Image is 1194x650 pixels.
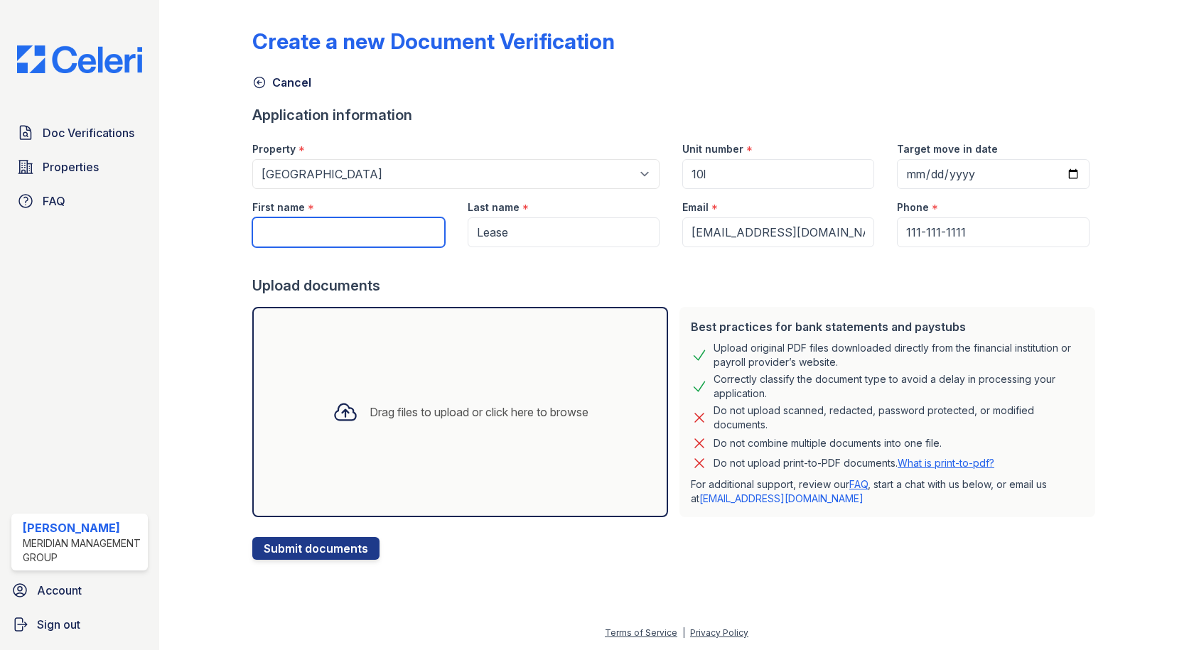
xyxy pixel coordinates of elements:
[682,200,709,215] label: Email
[6,576,154,605] a: Account
[252,142,296,156] label: Property
[11,153,148,181] a: Properties
[37,582,82,599] span: Account
[691,318,1084,335] div: Best practices for bank statements and paystubs
[23,519,142,536] div: [PERSON_NAME]
[252,537,380,560] button: Submit documents
[605,627,677,638] a: Terms of Service
[691,477,1084,506] p: For additional support, review our , start a chat with us below, or email us at
[11,119,148,147] a: Doc Verifications
[252,276,1100,296] div: Upload documents
[682,142,743,156] label: Unit number
[682,627,685,638] div: |
[849,478,868,490] a: FAQ
[252,200,305,215] label: First name
[714,341,1084,369] div: Upload original PDF files downloaded directly from the financial institution or payroll provider’...
[897,142,998,156] label: Target move in date
[43,158,99,175] span: Properties
[11,187,148,215] a: FAQ
[252,105,1100,125] div: Application information
[714,403,1084,432] div: Do not upload scanned, redacted, password protected, or modified documents.
[714,372,1084,401] div: Correctly classify the document type to avoid a delay in processing your application.
[43,193,65,210] span: FAQ
[468,200,520,215] label: Last name
[37,616,80,633] span: Sign out
[699,492,864,504] a: [EMAIL_ADDRESS][DOMAIN_NAME]
[370,403,588,421] div: Drag files to upload or click here to browse
[43,124,134,141] span: Doc Verifications
[898,457,994,469] a: What is print-to-pdf?
[252,74,311,91] a: Cancel
[690,627,748,638] a: Privacy Policy
[897,200,929,215] label: Phone
[714,435,942,452] div: Do not combine multiple documents into one file.
[23,536,142,565] div: Meridian Management Group
[252,28,615,54] div: Create a new Document Verification
[714,456,994,470] p: Do not upload print-to-PDF documents.
[6,610,154,639] a: Sign out
[6,45,154,73] img: CE_Logo_Blue-a8612792a0a2168367f1c8372b55b34899dd931a85d93a1a3d3e32e68fde9ad4.png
